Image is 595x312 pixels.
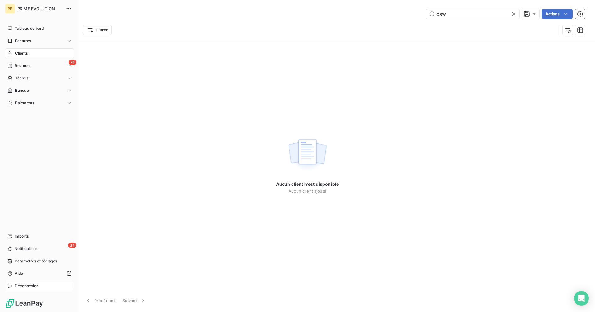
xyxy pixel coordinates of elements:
[426,9,519,19] input: Rechercher
[5,269,74,279] a: Aide
[542,9,573,19] button: Actions
[288,136,327,174] img: empty state
[15,271,23,276] span: Aide
[15,63,31,69] span: Relances
[15,75,28,81] span: Tâches
[5,298,43,308] img: Logo LeanPay
[15,246,37,252] span: Notifications
[15,234,29,239] span: Imports
[119,294,150,307] button: Suivant
[81,294,119,307] button: Précédent
[15,26,44,31] span: Tableau de bord
[15,51,28,56] span: Clients
[68,243,76,248] span: 34
[69,60,76,65] span: 74
[15,258,57,264] span: Paramètres et réglages
[15,283,39,289] span: Déconnexion
[17,6,62,11] span: PRIME EVOLUTION
[15,38,31,44] span: Factures
[289,189,326,194] span: Aucun client ajouté
[276,181,339,187] span: Aucun client n’est disponible
[5,4,15,14] div: PE
[83,25,112,35] button: Filtrer
[15,88,29,93] span: Banque
[15,100,34,106] span: Paiements
[574,291,589,306] div: Open Intercom Messenger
